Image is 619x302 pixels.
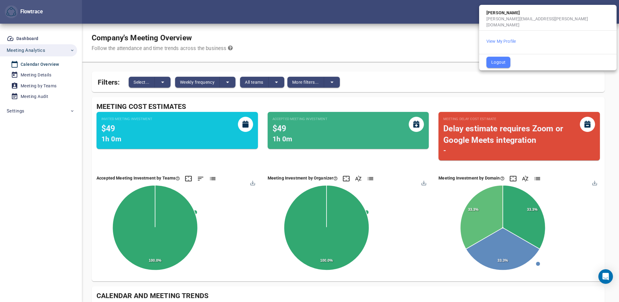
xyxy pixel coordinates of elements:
button: Logout [486,57,510,68]
span: Logout [491,59,506,66]
div: [PERSON_NAME] [479,7,617,16]
button: View My Profile [486,38,516,44]
div: [PERSON_NAME][EMAIL_ADDRESS][PERSON_NAME][DOMAIN_NAME] [479,16,617,28]
div: Open Intercom Messenger [598,269,613,284]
